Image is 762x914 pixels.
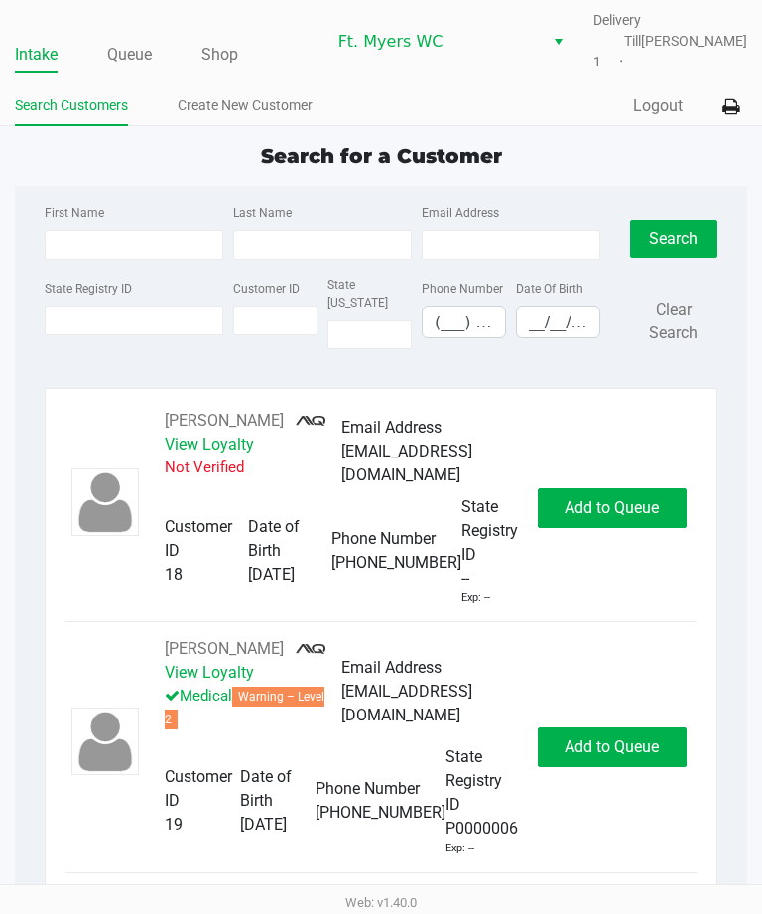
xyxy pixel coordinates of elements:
a: Search Customers [15,93,128,118]
span: Phone Number [316,779,420,798]
label: Last Name [233,204,292,222]
button: See customer info [165,409,284,433]
span: [EMAIL_ADDRESS][DOMAIN_NAME] [341,682,472,724]
input: Format: MM/DD/YYYY [517,307,599,337]
div: Exp: -- [445,841,474,857]
label: Customer ID [233,280,300,298]
span: Add to Queue [565,498,659,517]
a: Queue [107,41,152,68]
button: Add to Queue [538,488,687,528]
span: -- [461,567,469,590]
p: Not Verified [165,457,341,479]
span: Email Address [341,418,442,437]
span: [DATE] [248,565,295,584]
span: [DATE] [240,815,287,834]
label: Phone Number [422,280,503,298]
span: P0000006 [445,817,518,841]
a: Intake [15,41,58,68]
label: State [US_STATE] [327,276,412,312]
span: State Registry ID [445,747,502,814]
span: Warning – Level 2 [165,687,324,729]
input: Format: (999) 999-9999 [423,307,505,337]
span: Customer ID [165,767,232,810]
a: Create New Customer [178,93,313,118]
span: Customer ID [165,517,232,560]
label: First Name [45,204,104,222]
a: Shop [201,41,238,68]
label: State Registry ID [45,280,132,298]
span: [EMAIL_ADDRESS][DOMAIN_NAME] [341,442,472,484]
span: Date of Birth [240,767,292,810]
button: Add to Queue [538,727,687,767]
label: Date Of Birth [516,280,583,298]
button: Search [630,220,717,258]
span: Add to Queue [565,737,659,756]
button: Select [544,24,572,60]
span: Search for a Customer [261,144,502,168]
span: Delivery Till 1 [593,10,641,72]
button: See customer info [165,637,284,661]
span: 19 [165,815,183,834]
span: Ft. Myers WC [338,30,532,54]
span: State Registry ID [461,497,518,564]
span: [PHONE_NUMBER] [331,553,461,572]
span: 18 [165,565,183,584]
span: Email Address [341,658,442,677]
label: Email Address [422,204,499,222]
kendo-maskedtextbox: Format: (999) 999-9999 [422,306,506,338]
span: [PHONE_NUMBER] [316,803,445,822]
span: Date of Birth [248,517,300,560]
button: Logout [633,94,683,118]
button: Clear Search [630,298,717,345]
div: Exp: -- [461,590,490,607]
span: Phone Number [331,529,436,548]
span: [PERSON_NAME] [641,31,747,52]
kendo-maskedtextbox: Format: MM/DD/YYYY [516,306,600,338]
p: Medical [165,685,341,729]
span: Web: v1.40.0 [345,895,417,910]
